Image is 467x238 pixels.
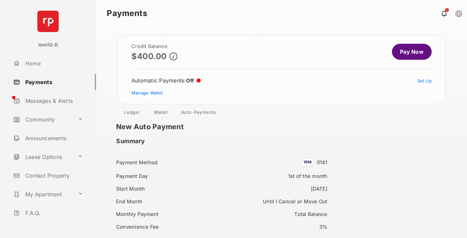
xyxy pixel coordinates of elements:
[317,159,328,166] span: 0141
[148,109,173,117] a: Wallet
[131,77,201,84] div: Automatic Payments :
[116,172,217,181] div: Payment Day
[11,130,96,146] a: Announcements
[176,109,221,117] a: Auto-Payments
[131,44,177,49] h2: Credit Balance
[11,111,75,128] a: Community
[417,78,432,83] a: Set Up
[311,186,328,192] span: [DATE]
[263,198,327,205] span: Until I Cancel or Move Out
[11,149,75,165] a: Lease Options
[116,138,145,145] h2: Summary
[186,77,194,84] span: Off
[11,74,96,90] a: Payments
[116,184,217,193] div: Start Month
[131,52,167,61] p: $400.00
[116,210,217,219] div: Monthly Payment
[37,11,59,32] img: svg+xml;base64,PHN2ZyB4bWxucz0iaHR0cDovL3d3dy53My5vcmcvMjAwMC9zdmciIHdpZHRoPSI2NCIgaGVpZ2h0PSI2NC...
[226,222,327,231] div: 3%
[116,222,217,231] div: Convenience Fee
[11,205,96,221] a: F.A.Q.
[11,93,96,109] a: Messages & Alerts
[11,186,75,202] a: My Apartment
[11,55,96,71] a: Home
[131,90,163,95] a: Manage Wallet
[116,123,338,131] h1: New Auto Payment
[294,211,327,217] span: Total Balance
[116,158,217,167] div: Payment Method
[38,42,58,48] p: Unit12-D
[116,197,217,206] div: End Month
[119,109,146,117] a: Ledger
[107,9,147,17] strong: Payments
[11,168,96,184] a: Contact Property
[288,173,328,179] span: 1st of the month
